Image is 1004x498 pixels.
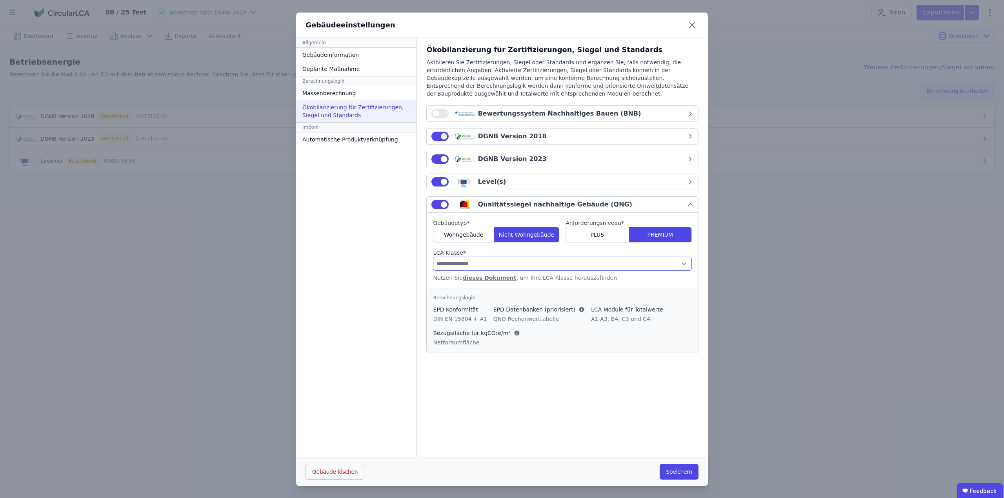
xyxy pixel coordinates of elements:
div: Berechnungslogik [296,76,417,86]
button: Level(s) [427,174,698,190]
div: Allgemein [296,38,417,48]
div: Nutzen Sie , um Ihre LCA Klasse herauszufinden [433,274,692,282]
span: EPD Datenbanken (priorisiert) [493,306,575,313]
img: dgnb_logo-x_03lAI3.svg [455,132,475,141]
div: QNG Rechenwerttabelle [493,315,585,323]
div: Ökobilanzierung für Zertifizierungen, Siegel und Standards [426,44,698,55]
div: Gebäudeinformation [296,48,417,62]
img: qng_logo-BKTGsvz4.svg [455,200,475,209]
div: Massenberechnung [296,86,417,100]
div: Aktivieren Sie Zertifizierungen, Siegel oder Standards und ergänzen Sie, falls notwendig, die erf... [426,58,698,105]
div: Nettoraumfläche [433,339,520,346]
span: Wohngebäude [444,231,484,239]
span: PLUS [591,231,604,239]
img: dgnb_logo-x_03lAI3.svg [455,154,475,164]
button: DGNB Version 2018 [427,129,698,144]
button: Bewertungssystem Nachhaltiges Bauen (BNB) [427,106,698,121]
div: Gebäudeeinstellungen [306,20,395,31]
div: Import [296,122,417,132]
div: Level(s) [478,177,506,187]
button: Speichern [660,464,698,480]
span: PREMIUM [648,231,673,239]
div: Berechnungslogik [433,295,692,301]
label: audits.requiredField [433,249,692,257]
div: Geplante Maßnahme [296,62,417,76]
div: EPD Konformität [433,306,487,313]
div: Ökobilanzierung für Zertifizierungen, Siegel und Standards [296,100,417,122]
img: levels_logo-Bv5juQb_.svg [455,177,475,187]
button: DGNB Version 2023 [427,151,698,167]
div: Bewertungssystem Nachhaltiges Bauen (BNB) [478,109,641,118]
div: Automatische Produktverknüpfung [296,132,417,147]
button: Qualitätssiegel nachhaltige Gebäude (QNG) [427,197,698,213]
div: Bezugsfläche für kgCO₂e/m² [433,329,520,337]
a: dieses Dokument [463,275,517,281]
div: Qualitätssiegel nachhaltige Gebäude (QNG) [478,200,632,209]
label: audits.requiredField [566,219,692,227]
div: A1-A3, B4, C3 und C4 [591,315,663,323]
div: DIN EN 15804 + A1 [433,315,487,323]
div: DGNB Version 2023 [478,154,546,164]
div: DGNB Version 2018 [478,132,546,141]
div: LCA Module für Totalwerte [591,306,663,313]
span: Nicht-Wohngebäude [499,231,555,239]
label: audits.requiredField [433,219,559,227]
button: Gebäude löschen [306,464,364,480]
img: bnb_logo-CNxcAojW.svg [455,109,475,118]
